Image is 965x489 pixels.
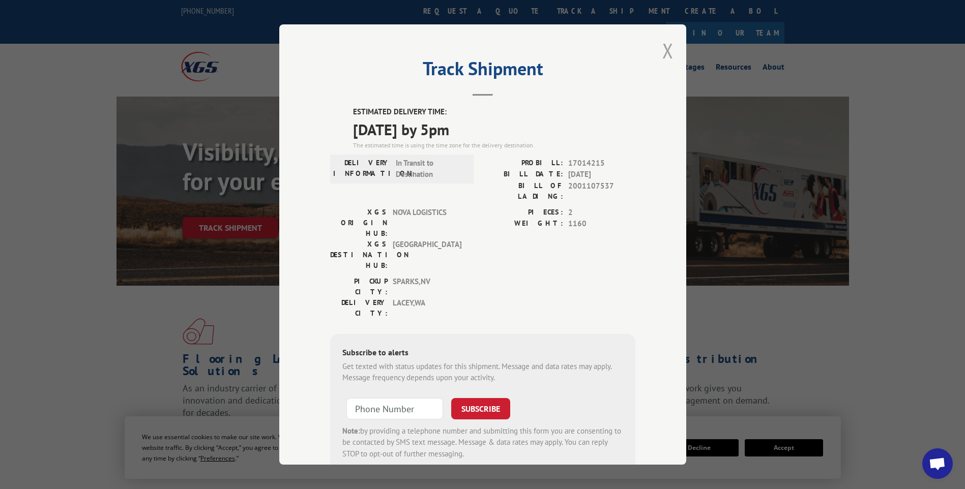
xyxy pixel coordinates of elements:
span: SPARKS , NV [393,276,461,297]
label: ESTIMATED DELIVERY TIME: [353,106,635,118]
div: Open chat [922,448,953,479]
span: In Transit to Destination [396,158,464,180]
label: XGS ORIGIN HUB: [330,207,388,239]
button: SUBSCRIBE [451,398,510,419]
strong: Note: [342,426,360,436]
span: [GEOGRAPHIC_DATA] [393,239,461,271]
span: [DATE] by 5pm [353,118,635,141]
div: by providing a telephone number and submitting this form you are consenting to be contacted by SM... [342,425,623,460]
label: XGS DESTINATION HUB: [330,239,388,271]
div: Get texted with status updates for this shipment. Message and data rates may apply. Message frequ... [342,361,623,384]
label: DELIVERY INFORMATION: [333,158,391,180]
label: DELIVERY CITY: [330,297,388,319]
div: The estimated time is using the time zone for the delivery destination. [353,141,635,150]
span: [DATE] [568,169,635,180]
button: Close modal [662,37,674,64]
span: LACEY , WA [393,297,461,319]
label: PICKUP CITY: [330,276,388,297]
label: PIECES: [483,207,563,219]
h2: Track Shipment [330,62,635,81]
label: WEIGHT: [483,218,563,230]
span: 2001107537 [568,180,635,202]
label: BILL OF LADING: [483,180,563,202]
span: NOVA LOGISTICS [393,207,461,239]
input: Phone Number [346,398,443,419]
span: 1160 [568,218,635,230]
span: 2 [568,207,635,219]
label: PROBILL: [483,158,563,169]
div: Subscribe to alerts [342,346,623,361]
span: 17014215 [568,158,635,169]
label: BILL DATE: [483,169,563,180]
